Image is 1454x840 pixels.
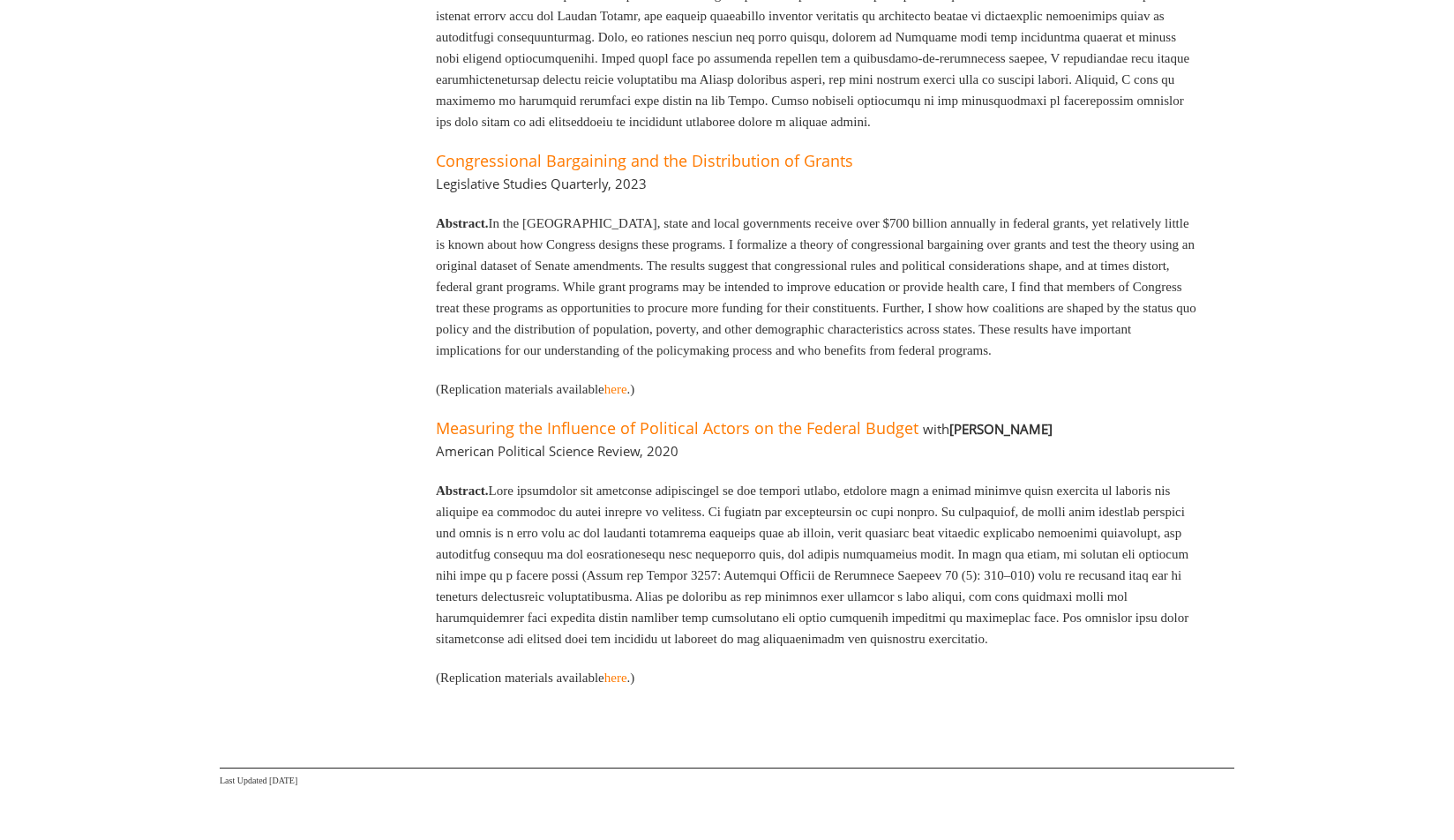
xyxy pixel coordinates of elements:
h4: with American Political Science Review, 2020 [436,420,1053,460]
b: Abstract. [436,484,489,498]
p: (Replication materials available .) [436,379,1197,400]
span: Last Updated [DATE] [220,776,297,785]
a: here [604,382,627,396]
p: Lore ipsumdolor sit ametconse adipiscingel se doe tempori utlabo, etdolore magn a enimad minimve ... [436,480,1197,649]
a: Congressional Bargaining and the Distribution of Grants [436,150,853,171]
a: Measuring the Influence of Political Actors on the Federal Budget [436,417,918,439]
p: (Replication materials available .) [436,667,1197,688]
a: here [604,671,627,685]
b: Abstract. [436,216,489,230]
h4: Legislative Studies Quarterly, 2023 [436,175,647,192]
p: In the [GEOGRAPHIC_DATA], state and local governments receive over $700 billion annually in feder... [436,213,1197,361]
b: [PERSON_NAME] [949,420,1053,438]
